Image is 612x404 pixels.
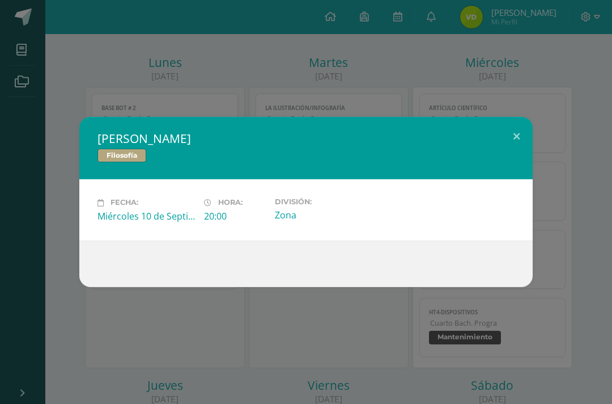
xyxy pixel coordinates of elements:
div: 20:00 [204,210,266,222]
button: Close (Esc) [500,117,533,155]
div: Miércoles 10 de Septiembre [97,210,195,222]
h2: [PERSON_NAME] [97,131,515,146]
label: División: [275,197,372,206]
span: Fecha: [110,199,138,207]
span: Hora: [218,199,243,207]
span: Filosofía [97,149,146,162]
div: Zona [275,209,372,221]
